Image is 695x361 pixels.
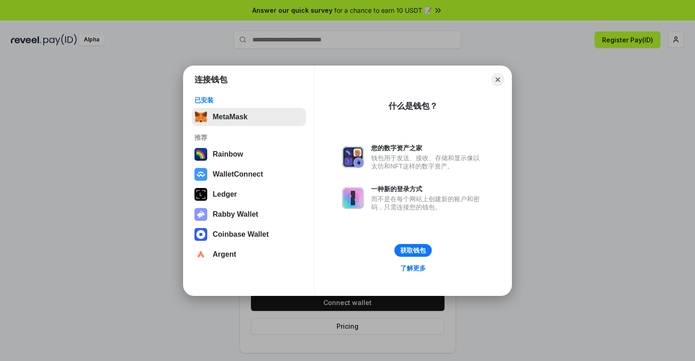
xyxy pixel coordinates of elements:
div: 获取钱包 [400,246,426,254]
div: Rabby Wallet [213,210,258,219]
button: Argent [192,245,306,264]
div: 一种新的登录方式 [371,185,484,193]
div: WalletConnect [213,170,263,178]
div: 钱包用于发送、接收、存储和显示像以太坊和NFT这样的数字资产。 [371,154,484,170]
div: 已安装 [194,96,303,104]
button: Coinbase Wallet [192,225,306,244]
a: 了解更多 [395,262,431,274]
button: Close [491,73,504,86]
div: Coinbase Wallet [213,230,269,239]
img: svg+xml,%3Csvg%20xmlns%3D%22http%3A%2F%2Fwww.w3.org%2F2000%2Fsvg%22%20fill%3D%22none%22%20viewBox... [342,146,364,168]
div: Ledger [213,190,237,198]
div: Argent [213,250,236,259]
h1: 连接钱包 [194,74,227,85]
button: WalletConnect [192,165,306,183]
img: svg+xml,%3Csvg%20width%3D%2228%22%20height%3D%2228%22%20viewBox%3D%220%200%2028%2028%22%20fill%3D... [194,228,207,241]
div: MetaMask [213,113,247,121]
img: svg+xml,%3Csvg%20fill%3D%22none%22%20height%3D%2233%22%20viewBox%3D%220%200%2035%2033%22%20width%... [194,111,207,123]
button: Ledger [192,185,306,203]
button: 获取钱包 [394,244,432,257]
div: 而不是在每个网站上创建新的账户和密码，只需连接您的钱包。 [371,195,484,211]
div: 什么是钱包？ [388,101,438,112]
div: Rainbow [213,150,243,158]
img: svg+xml,%3Csvg%20width%3D%2228%22%20height%3D%2228%22%20viewBox%3D%220%200%2028%2028%22%20fill%3D... [194,248,207,261]
button: Rabby Wallet [192,205,306,224]
img: svg+xml,%3Csvg%20xmlns%3D%22http%3A%2F%2Fwww.w3.org%2F2000%2Fsvg%22%20width%3D%2228%22%20height%3... [194,188,207,201]
img: svg+xml,%3Csvg%20xmlns%3D%22http%3A%2F%2Fwww.w3.org%2F2000%2Fsvg%22%20fill%3D%22none%22%20viewBox... [342,187,364,209]
div: 了解更多 [400,264,426,272]
button: MetaMask [192,108,306,126]
div: 您的数字资产之家 [371,144,484,152]
img: svg+xml,%3Csvg%20width%3D%2228%22%20height%3D%2228%22%20viewBox%3D%220%200%2028%2028%22%20fill%3D... [194,168,207,181]
button: Rainbow [192,145,306,163]
img: svg+xml,%3Csvg%20width%3D%22120%22%20height%3D%22120%22%20viewBox%3D%220%200%20120%20120%22%20fil... [194,148,207,161]
div: 推荐 [194,133,303,142]
img: svg+xml,%3Csvg%20xmlns%3D%22http%3A%2F%2Fwww.w3.org%2F2000%2Fsvg%22%20fill%3D%22none%22%20viewBox... [194,208,207,221]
